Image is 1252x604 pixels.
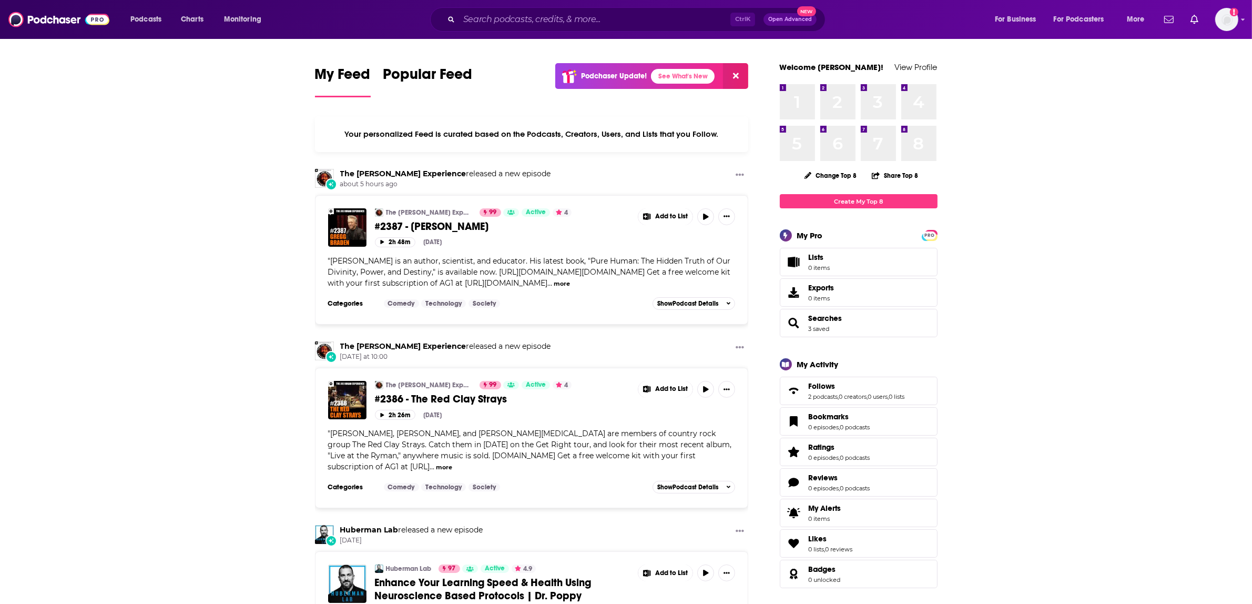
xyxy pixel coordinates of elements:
[655,213,688,220] span: Add to List
[839,485,840,492] span: ,
[340,180,551,189] span: about 5 hours ago
[867,393,868,400] span: ,
[780,499,938,527] a: My Alerts
[375,392,630,406] a: #2386 - The Red Clay Strays
[490,207,497,218] span: 99
[809,325,830,333] a: 3 saved
[809,393,838,400] a: 2 podcasts
[768,17,812,22] span: Open Advanced
[731,341,748,355] button: Show More Button
[731,525,748,538] button: Show More Button
[375,237,415,247] button: 2h 48m
[480,208,501,217] a: 99
[895,62,938,72] a: View Profile
[384,299,419,308] a: Comedy
[328,381,367,419] img: #2386 - The Red Clay Strays
[995,12,1036,27] span: For Business
[780,529,938,558] span: Likes
[780,468,938,497] span: Reviews
[375,220,489,233] span: #2387 - [PERSON_NAME]
[315,169,334,188] img: The Joe Rogan Experience
[469,299,500,308] a: Society
[1160,11,1178,28] a: Show notifications dropdown
[809,264,830,271] span: 0 items
[809,314,842,323] span: Searches
[988,11,1050,28] button: open menu
[839,424,840,431] span: ,
[653,297,736,310] button: ShowPodcast Details
[459,11,730,28] input: Search podcasts, credits, & more...
[512,565,536,573] button: 4.9
[375,208,383,217] img: The Joe Rogan Experience
[657,300,718,307] span: Show Podcast Details
[325,178,337,190] div: New Episode
[783,414,805,429] a: Bookmarks
[780,438,938,466] span: Ratings
[764,13,817,26] button: Open AdvancedNew
[783,255,805,269] span: Lists
[797,6,816,16] span: New
[783,445,805,459] a: Ratings
[718,381,735,398] button: Show More Button
[375,220,630,233] a: #2387 - [PERSON_NAME]
[809,442,870,452] a: Ratings
[1230,8,1238,16] svg: Add a profile image
[809,381,905,391] a: Follows
[780,278,938,307] a: Exports
[655,569,688,577] span: Add to List
[809,283,834,293] span: Exports
[780,248,938,276] a: Lists
[328,299,375,308] h3: Categories
[783,475,805,490] a: Reviews
[1119,11,1158,28] button: open menu
[809,504,841,513] span: My Alerts
[440,7,836,32] div: Search podcasts, credits, & more...
[8,9,109,29] img: Podchaser - Follow, Share and Rate Podcasts
[1054,12,1104,27] span: For Podcasters
[421,299,466,308] a: Technology
[315,525,334,544] img: Huberman Lab
[657,484,718,491] span: Show Podcast Details
[868,393,888,400] a: 0 users
[825,546,826,553] span: ,
[315,116,749,152] div: Your personalized Feed is curated based on the Podcasts, Creators, Users, and Lists that you Follow.
[653,481,736,494] button: ShowPodcast Details
[554,279,570,288] button: more
[923,231,936,239] a: PRO
[340,169,551,179] h3: released a new episode
[1047,11,1119,28] button: open menu
[871,165,919,186] button: Share Top 8
[1127,12,1145,27] span: More
[638,565,693,581] button: Show More Button
[780,377,938,405] span: Follows
[449,563,456,574] span: 97
[798,169,863,182] button: Change Top 8
[386,565,432,573] a: Huberman Lab
[731,169,748,182] button: Show More Button
[888,393,889,400] span: ,
[375,410,415,420] button: 2h 26m
[809,473,870,482] a: Reviews
[783,536,805,551] a: Likes
[809,534,853,543] a: Likes
[375,392,507,406] span: #2386 - The Red Clay Strays
[809,253,824,262] span: Lists
[809,565,836,574] span: Badges
[328,565,367,603] img: Enhance Your Learning Speed & Health Using Neuroscience Based Protocols | Dr. Poppy Crum
[1215,8,1238,31] img: User Profile
[315,65,371,97] a: My Feed
[340,525,399,535] a: Huberman Lab
[780,560,938,588] span: Badges
[526,380,546,390] span: Active
[522,208,550,217] a: Active
[655,385,688,393] span: Add to List
[436,463,452,472] button: more
[340,341,466,351] a: The Joe Rogan Experience
[651,69,715,84] a: See What's New
[809,565,841,574] a: Badges
[783,506,805,520] span: My Alerts
[384,483,419,491] a: Comedy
